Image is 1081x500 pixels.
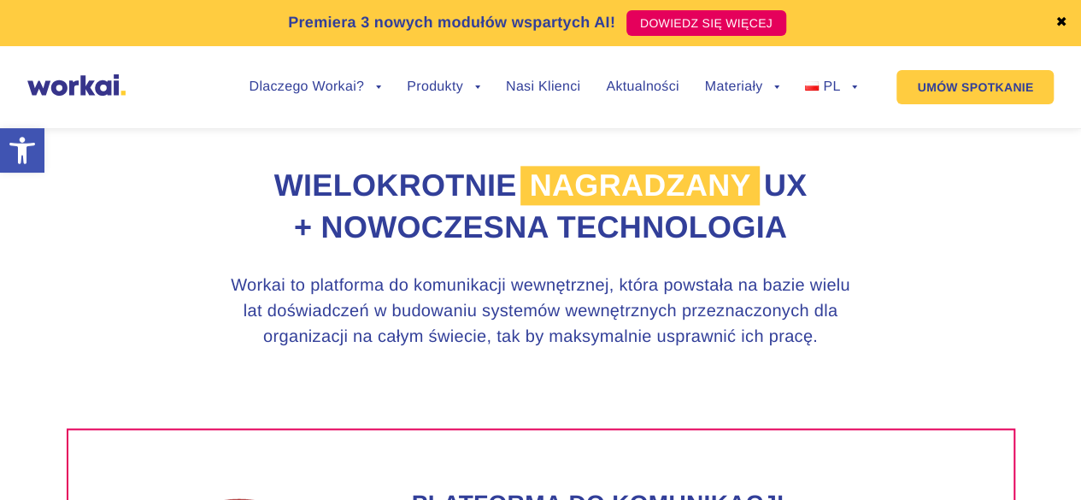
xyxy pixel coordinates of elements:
[896,70,1054,104] a: UMÓW SPOTKANIE
[506,80,580,94] a: Nasi Klienci
[249,80,381,94] a: Dlaczego Workai?
[407,80,480,94] a: Produkty
[67,165,1015,248] h2: Wielokrotnie UX + nowoczesna technologia
[1055,16,1067,30] a: ✖
[220,273,861,350] h3: Workai to platforma do komunikacji wewnętrznej, która powstała na bazie wielu lat doświadczeń w b...
[606,80,679,94] a: Aktualności
[520,166,759,205] span: nagradzany
[823,79,840,94] span: PL
[626,10,786,36] a: DOWIEDZ SIĘ WIĘCEJ
[705,80,780,94] a: Materiały
[288,11,615,34] p: Premiera 3 nowych modułów wspartych AI!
